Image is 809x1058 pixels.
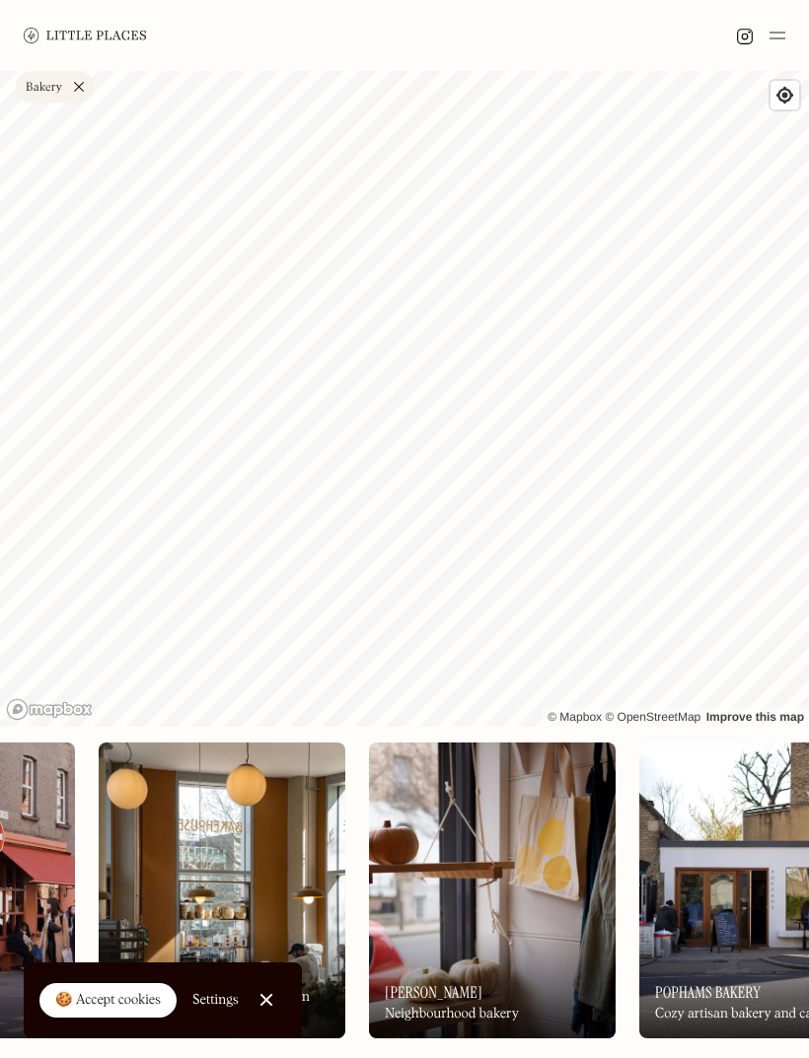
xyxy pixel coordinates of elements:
a: OpenStreetMap [605,710,700,724]
a: Improve this map [706,710,804,724]
div: Settings [192,993,239,1007]
h3: [PERSON_NAME] [385,983,482,1002]
div: Close Cookie Popup [265,1000,266,1001]
div: 🍪 Accept cookies [55,991,161,1011]
a: Mapbox [548,710,602,724]
div: Bakery [26,82,62,94]
a: Quince BakeryQuince Bakery[PERSON_NAME]Neighbourhood bakery [369,742,616,1038]
img: Bakehouse by Signorelli [99,742,345,1038]
a: 🍪 Accept cookies [39,983,177,1019]
a: Close Cookie Popup [247,980,286,1020]
h3: Pophams Bakery [655,983,761,1002]
a: Bakery [16,71,94,103]
a: Settings [192,978,239,1023]
a: Bakehouse by SignorelliBakehouse by SignorelliBakehouse by [PERSON_NAME][DEMOGRAPHIC_DATA] artisa... [99,742,345,1038]
a: Mapbox homepage [6,698,93,721]
div: Neighbourhood bakery [385,1006,519,1023]
img: Quince Bakery [369,742,616,1038]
